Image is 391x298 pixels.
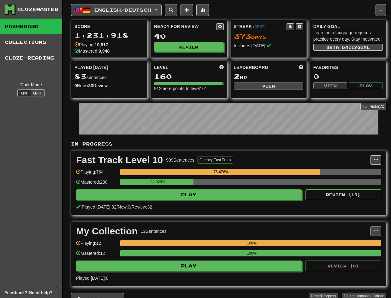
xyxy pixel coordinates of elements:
[74,48,110,54] div: Mastered:
[74,23,144,30] div: Score
[196,4,209,16] button: More stats
[234,32,251,40] span: 373
[17,89,31,96] button: On
[71,4,162,16] button: English/Deutsch
[305,189,381,200] button: Review (19)
[5,82,57,88] div: Dark Mode
[76,261,302,271] button: Play
[76,250,117,261] div: Mastered: 12
[154,32,223,40] div: 40
[349,82,383,89] button: Play
[198,157,233,163] button: Fluency Fast Track
[74,72,86,81] span: 83
[313,82,347,89] button: View
[132,204,152,209] span: Review: 32
[234,72,240,81] span: 2
[17,6,58,13] div: Clozemaster
[74,64,108,71] span: Played [DATE]
[154,72,223,80] div: 160
[88,83,93,88] strong: 83
[130,204,132,209] span: /
[234,23,287,30] div: Streak
[253,25,266,29] a: (CEST)
[336,45,357,49] span: a daily
[313,23,383,30] div: Daily Goal
[299,64,303,71] span: This week in points, UTC
[116,204,118,209] span: /
[313,72,383,80] div: 0
[165,4,177,16] button: Search sentences
[74,32,144,39] div: 1,231,918
[154,23,216,30] div: Ready for Review
[166,157,194,163] div: 999 Sentences
[313,30,383,42] div: Learning a language requires practice every day. Stay motivated!
[118,204,130,209] span: New: 0
[234,43,303,49] div: Includes [DATE]!
[95,42,108,47] strong: 10,517
[122,250,381,256] div: 100%
[76,169,117,179] div: Playing: 764
[234,32,303,40] div: Day s
[74,72,144,81] div: sentences
[76,155,163,165] div: Fast Track Level 10
[71,141,386,147] p: In Progress
[154,85,223,92] div: 912 more points to level 161
[219,64,224,71] span: Score more points to level up
[76,240,117,250] div: Playing: 12
[313,64,383,71] div: Favorites
[181,4,193,16] button: Add sentence to collection
[234,83,303,89] button: View
[82,204,116,209] span: Played [DATE]: 32
[4,289,52,296] span: Open feedback widget
[234,64,268,71] span: Leaderboard
[313,44,383,51] button: Seta dailygoal
[122,169,320,175] div: 76.476%
[76,226,138,236] div: My Collection
[94,7,151,13] span: English / Deutsch
[76,276,108,281] span: Played [DATE]: 0
[74,83,144,89] div: New / Review
[122,240,381,246] div: 100%
[74,42,108,48] div: Playing:
[234,72,303,81] div: nd
[141,228,167,234] div: 12 Sentences
[74,83,77,88] strong: 0
[76,189,302,200] button: Play
[154,64,168,71] span: Level
[98,49,110,54] strong: 9,948
[76,179,117,189] div: Mastered: 280
[122,179,193,185] div: 28.028%
[305,261,381,271] button: Review (0)
[360,103,386,110] a: Full History
[31,89,45,96] button: Off
[154,42,223,52] button: Review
